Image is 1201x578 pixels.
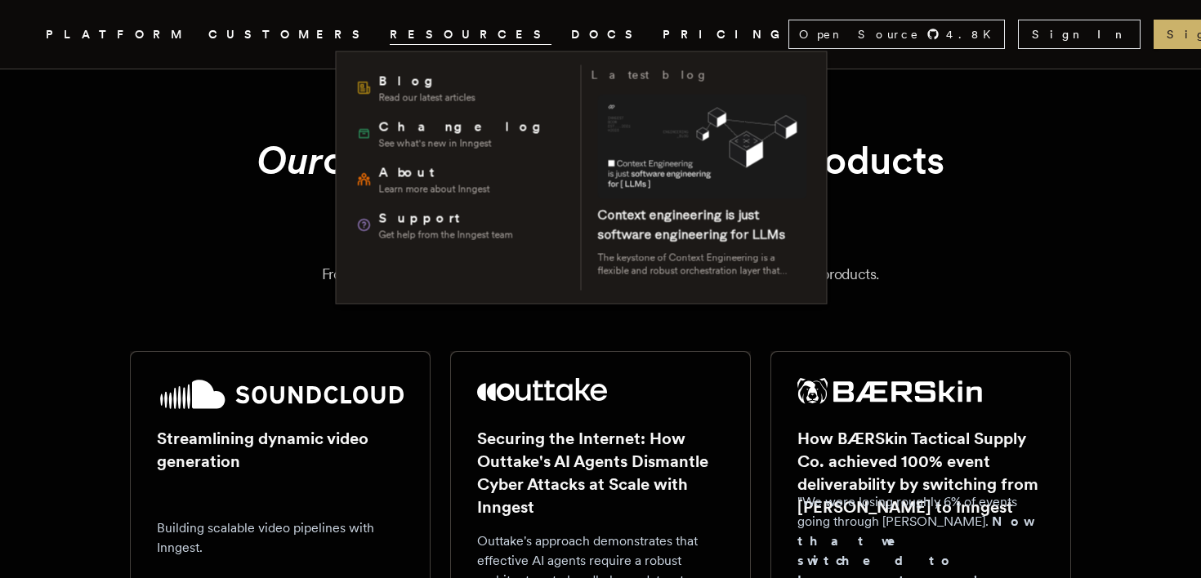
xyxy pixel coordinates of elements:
p: Building scalable video pipelines with Inngest. [157,518,404,558]
p: From startups to public companies, our customers chose Inngest to power their products. [65,263,1136,286]
em: Our [257,136,323,184]
span: See what's new in Inngest [379,137,553,150]
button: RESOURCES [390,24,551,45]
a: Context engineering is just software engineering for LLMs [598,207,786,242]
img: BÆRSkin Tactical Supply Co. [797,378,982,404]
img: Outtake [477,378,607,401]
span: Support [379,209,513,229]
a: DOCS [571,24,643,45]
span: About [379,163,490,183]
a: Sign In [1018,20,1141,49]
button: PLATFORM [46,24,189,45]
h3: Latest blog [592,65,709,85]
h2: Streamlining dynamic video generation [157,427,404,473]
span: Read our latest articles [379,91,475,104]
img: SoundCloud [157,378,404,411]
span: Open Source [799,26,920,42]
a: ChangelogSee what's new in Inngest [350,111,571,157]
span: Learn more about Inngest [379,183,490,196]
span: Get help from the Inngest team [379,229,513,242]
span: Changelog [379,118,553,137]
h1: customers deliver reliable products for customers [169,135,1032,237]
h2: How BÆRSkin Tactical Supply Co. achieved 100% event deliverability by switching from [PERSON_NAME... [797,427,1044,518]
a: BlogRead our latest articles [350,65,571,111]
span: 4.8 K [946,26,1001,42]
a: AboutLearn more about Inngest [350,157,571,202]
span: Blog [379,72,475,91]
a: PRICING [663,24,788,45]
a: CUSTOMERS [208,24,370,45]
a: SupportGet help from the Inngest team [350,202,571,248]
h2: Securing the Internet: How Outtake's AI Agents Dismantle Cyber Attacks at Scale with Inngest [477,427,724,518]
